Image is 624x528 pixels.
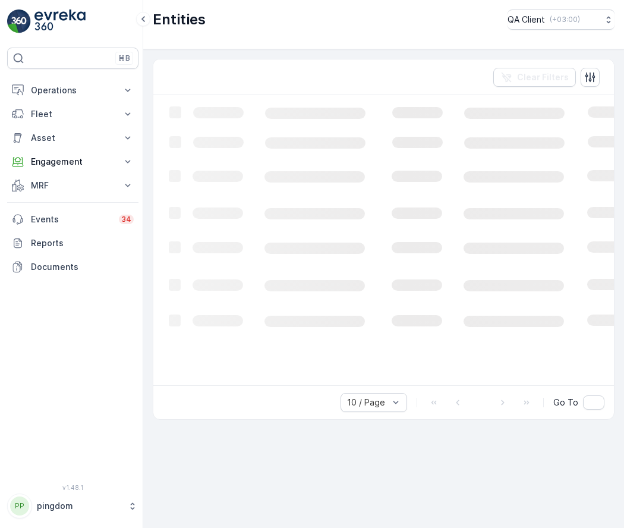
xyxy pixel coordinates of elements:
button: Engagement [7,150,138,174]
p: ⌘B [118,54,130,63]
button: MRF [7,174,138,197]
a: Documents [7,255,138,279]
a: Events34 [7,208,138,231]
span: Go To [553,397,578,408]
p: Documents [31,261,134,273]
p: Entities [153,10,206,29]
p: MRF [31,180,115,191]
div: PP [10,496,29,516]
button: Clear Filters [493,68,576,87]
p: pingdom [37,500,122,512]
a: Reports [7,231,138,255]
img: logo_light-DOdMpM7g.png [34,10,86,33]
p: Events [31,213,112,225]
p: Fleet [31,108,115,120]
button: Operations [7,78,138,102]
img: logo [7,10,31,33]
button: PPpingdom [7,494,138,518]
p: Reports [31,237,134,249]
p: ( +03:00 ) [550,15,580,24]
button: QA Client(+03:00) [508,10,614,30]
button: Fleet [7,102,138,126]
p: QA Client [508,14,545,26]
p: Operations [31,84,115,96]
span: v 1.48.1 [7,484,138,491]
p: 34 [121,215,131,224]
p: Clear Filters [517,71,569,83]
p: Asset [31,132,115,144]
button: Asset [7,126,138,150]
p: Engagement [31,156,115,168]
